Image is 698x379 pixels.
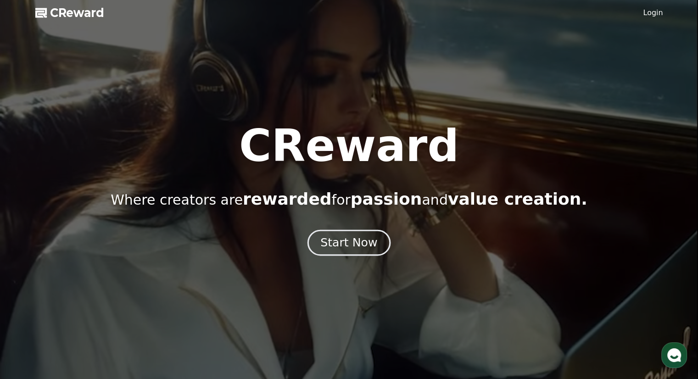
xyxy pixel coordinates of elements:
a: Home [3,291,61,314]
div: Start Now [320,235,377,251]
a: CReward [35,6,104,20]
span: Settings [136,305,158,312]
p: Where creators are for and [111,190,587,208]
a: Settings [118,291,176,314]
span: rewarded [243,189,331,208]
h1: CReward [239,124,459,168]
a: Start Now [309,240,389,248]
a: Login [643,7,663,18]
span: CReward [50,6,104,20]
span: value creation. [448,189,587,208]
a: Messages [61,291,118,314]
span: Home [23,305,39,312]
button: Start Now [307,230,391,256]
span: Messages [76,305,103,312]
span: passion [351,189,422,208]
